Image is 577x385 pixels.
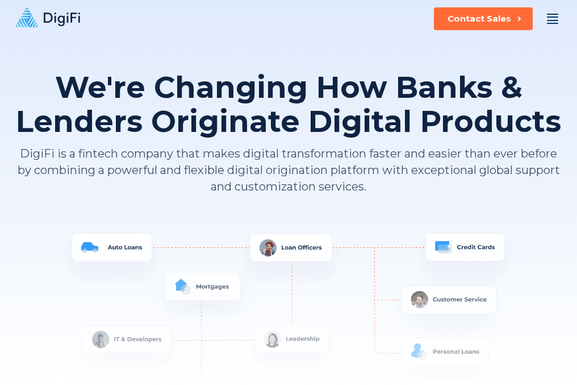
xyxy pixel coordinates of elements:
button: Contact Sales [434,7,533,30]
h1: We're Changing How Banks & Lenders Originate Digital Products [16,71,561,139]
p: DigiFi is a fintech company that makes digital transformation faster and easier than ever before ... [16,146,561,195]
div: Contact Sales [448,13,511,24]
